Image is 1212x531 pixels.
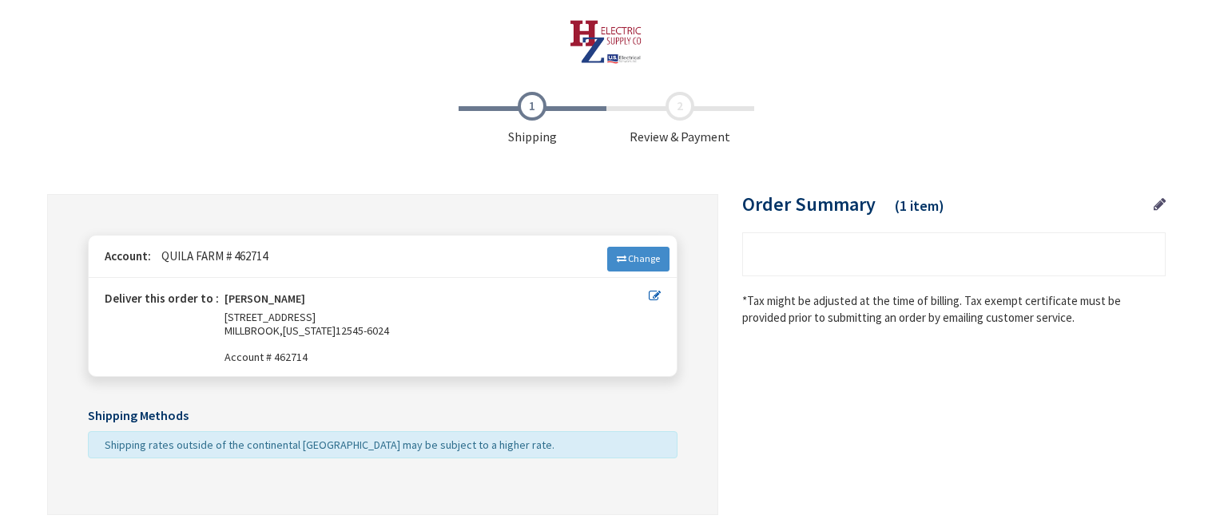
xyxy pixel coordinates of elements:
[105,248,151,264] strong: Account:
[225,310,316,324] span: [STREET_ADDRESS]
[225,351,649,364] span: Account # 462714
[225,323,283,338] span: MILLBROOK,
[283,323,336,338] span: [US_STATE]
[225,292,305,311] strong: [PERSON_NAME]
[742,192,876,216] span: Order Summary
[153,248,268,264] span: QUILA FARM # 462714
[105,438,554,452] span: Shipping rates outside of the continental [GEOGRAPHIC_DATA] may be subject to a higher rate.
[88,409,678,423] h5: Shipping Methods
[607,247,670,271] a: Change
[459,92,606,146] span: Shipping
[105,291,219,306] strong: Deliver this order to :
[336,323,389,338] span: 12545-6024
[606,92,754,146] span: Review & Payment
[742,292,1166,327] : *Tax might be adjusted at the time of billing. Tax exempt certificate must be provided prior to s...
[628,252,660,264] span: Change
[570,20,642,64] img: HZ Electric Supply
[895,196,944,215] span: (1 item)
